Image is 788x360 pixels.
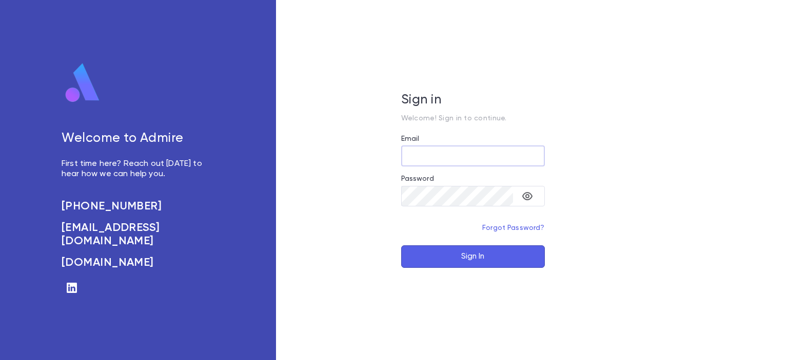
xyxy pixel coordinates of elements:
[62,159,213,179] p: First time here? Reach out [DATE] to hear how we can help you.
[62,200,213,213] a: [PHONE_NUMBER]
[482,224,545,231] a: Forgot Password?
[517,186,538,206] button: toggle password visibility
[62,256,213,269] a: [DOMAIN_NAME]
[62,62,104,103] img: logo
[401,135,420,143] label: Email
[401,93,545,108] h5: Sign in
[401,175,434,183] label: Password
[401,114,545,122] p: Welcome! Sign in to continue.
[401,245,545,268] button: Sign In
[62,221,213,248] a: [EMAIL_ADDRESS][DOMAIN_NAME]
[62,131,213,146] h5: Welcome to Admire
